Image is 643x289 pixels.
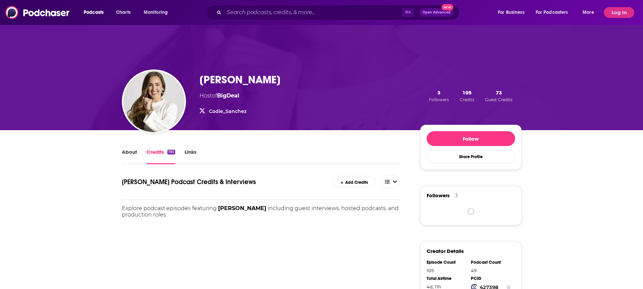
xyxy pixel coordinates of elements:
[218,205,266,211] span: [PERSON_NAME]
[122,149,137,164] a: About
[604,7,634,18] button: Log In
[332,176,376,188] div: Add Credits
[471,276,511,281] div: PCID
[427,276,466,281] div: Total Airtime
[460,97,474,102] span: Credits
[224,7,402,18] input: Search podcasts, credits, & more...
[144,8,168,17] span: Monitoring
[139,7,177,18] button: open menu
[441,4,454,10] span: New
[493,7,533,18] button: open menu
[531,7,578,18] button: open menu
[483,89,514,103] button: 73Guest Credits
[427,260,466,265] div: Episode Count
[146,149,175,164] a: Credits105
[455,193,458,199] div: 3
[462,89,472,96] span: 105
[122,205,400,218] p: Explore podcast episodes featuring including guest interviews, hosted podcasts, and production ro...
[427,89,451,103] button: 3Followers
[122,175,319,189] h1: Codie Sanchez's Podcast Credits & Interviews
[402,8,414,17] span: ⌘ K
[496,89,502,96] span: 73
[423,11,451,14] span: Open Advanced
[427,150,515,163] button: Share Profile
[485,97,512,102] span: Guest Credits
[217,92,239,99] a: BigDeal
[185,149,196,164] a: Links
[209,108,246,114] a: Codie_Sanchez
[116,8,131,17] span: Charts
[437,89,440,96] span: 3
[498,8,525,17] span: For Business
[199,73,280,86] h3: [PERSON_NAME]
[212,92,239,99] span: of
[123,71,185,132] img: Codie Sanchez
[471,260,511,265] div: Podcast Count
[5,6,70,19] img: Podchaser - Follow, Share and Rate Podcasts
[583,8,594,17] span: More
[471,268,511,273] div: 49
[167,150,175,154] div: 105
[458,89,476,103] button: 105Credits
[199,92,212,99] span: Host
[84,8,104,17] span: Podcasts
[427,248,464,254] h3: Creator Details
[429,97,449,102] span: Followers
[536,8,568,17] span: For Podcasters
[578,7,602,18] button: open menu
[427,268,466,273] div: 105
[427,192,450,199] span: Followers
[420,8,454,17] button: Open AdvancedNew
[212,5,466,20] div: Search podcasts, credits, & more...
[79,7,112,18] button: open menu
[427,131,515,146] button: Follow
[112,7,135,18] a: Charts
[381,175,400,189] button: open menu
